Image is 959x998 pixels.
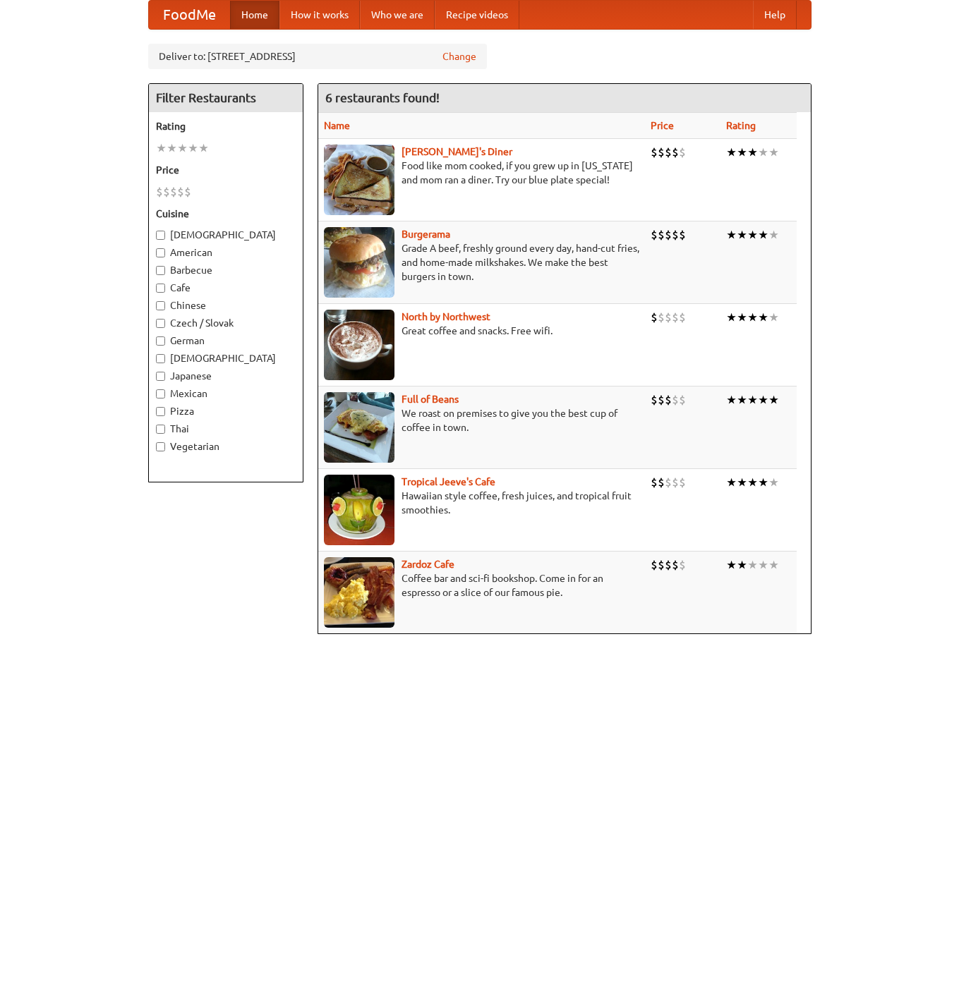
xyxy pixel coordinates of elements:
[156,266,165,275] input: Barbecue
[360,1,435,29] a: Who we are
[758,310,768,325] li: ★
[156,298,296,312] label: Chinese
[665,227,672,243] li: $
[658,227,665,243] li: $
[665,310,672,325] li: $
[726,227,737,243] li: ★
[679,145,686,160] li: $
[768,310,779,325] li: ★
[758,557,768,573] li: ★
[156,263,296,277] label: Barbecue
[156,389,165,398] input: Mexican
[726,557,737,573] li: ★
[672,227,679,243] li: $
[672,145,679,160] li: $
[672,392,679,408] li: $
[658,310,665,325] li: $
[747,227,758,243] li: ★
[177,140,188,156] li: ★
[167,140,177,156] li: ★
[658,145,665,160] li: $
[665,475,672,490] li: $
[324,227,394,298] img: burgerama.jpg
[402,394,459,405] a: Full of Beans
[402,146,512,157] a: [PERSON_NAME]'s Diner
[753,1,797,29] a: Help
[651,120,674,131] a: Price
[679,310,686,325] li: $
[747,310,758,325] li: ★
[156,334,296,348] label: German
[156,439,296,454] label: Vegetarian
[747,392,758,408] li: ★
[758,475,768,490] li: ★
[156,245,296,260] label: American
[324,557,394,628] img: zardoz.jpg
[324,145,394,215] img: sallys.jpg
[658,557,665,573] li: $
[665,145,672,160] li: $
[156,284,165,293] input: Cafe
[230,1,279,29] a: Home
[156,140,167,156] li: ★
[156,228,296,242] label: [DEMOGRAPHIC_DATA]
[156,442,165,451] input: Vegetarian
[156,281,296,295] label: Cafe
[747,145,758,160] li: ★
[658,475,665,490] li: $
[737,145,747,160] li: ★
[651,475,658,490] li: $
[665,392,672,408] li: $
[156,372,165,381] input: Japanese
[324,324,639,338] p: Great coffee and snacks. Free wifi.
[679,475,686,490] li: $
[768,392,779,408] li: ★
[149,84,303,112] h4: Filter Restaurants
[188,140,198,156] li: ★
[651,392,658,408] li: $
[402,229,450,240] a: Burgerama
[156,301,165,310] input: Chinese
[170,184,177,200] li: $
[726,145,737,160] li: ★
[402,311,490,322] a: North by Northwest
[747,557,758,573] li: ★
[768,145,779,160] li: ★
[402,476,495,487] a: Tropical Jeeve's Cafe
[672,557,679,573] li: $
[679,227,686,243] li: $
[324,571,639,600] p: Coffee bar and sci-fi bookshop. Come in for an espresso or a slice of our famous pie.
[658,392,665,408] li: $
[177,184,184,200] li: $
[651,557,658,573] li: $
[402,559,454,570] a: Zardoz Cafe
[279,1,360,29] a: How it works
[156,231,165,240] input: [DEMOGRAPHIC_DATA]
[726,120,756,131] a: Rating
[737,475,747,490] li: ★
[758,392,768,408] li: ★
[163,184,170,200] li: $
[726,310,737,325] li: ★
[726,475,737,490] li: ★
[679,392,686,408] li: $
[737,227,747,243] li: ★
[156,316,296,330] label: Czech / Slovak
[758,227,768,243] li: ★
[148,44,487,69] div: Deliver to: [STREET_ADDRESS]
[651,227,658,243] li: $
[679,557,686,573] li: $
[156,184,163,200] li: $
[672,475,679,490] li: $
[442,49,476,63] a: Change
[758,145,768,160] li: ★
[324,392,394,463] img: beans.jpg
[156,163,296,177] h5: Price
[156,369,296,383] label: Japanese
[156,351,296,365] label: [DEMOGRAPHIC_DATA]
[737,310,747,325] li: ★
